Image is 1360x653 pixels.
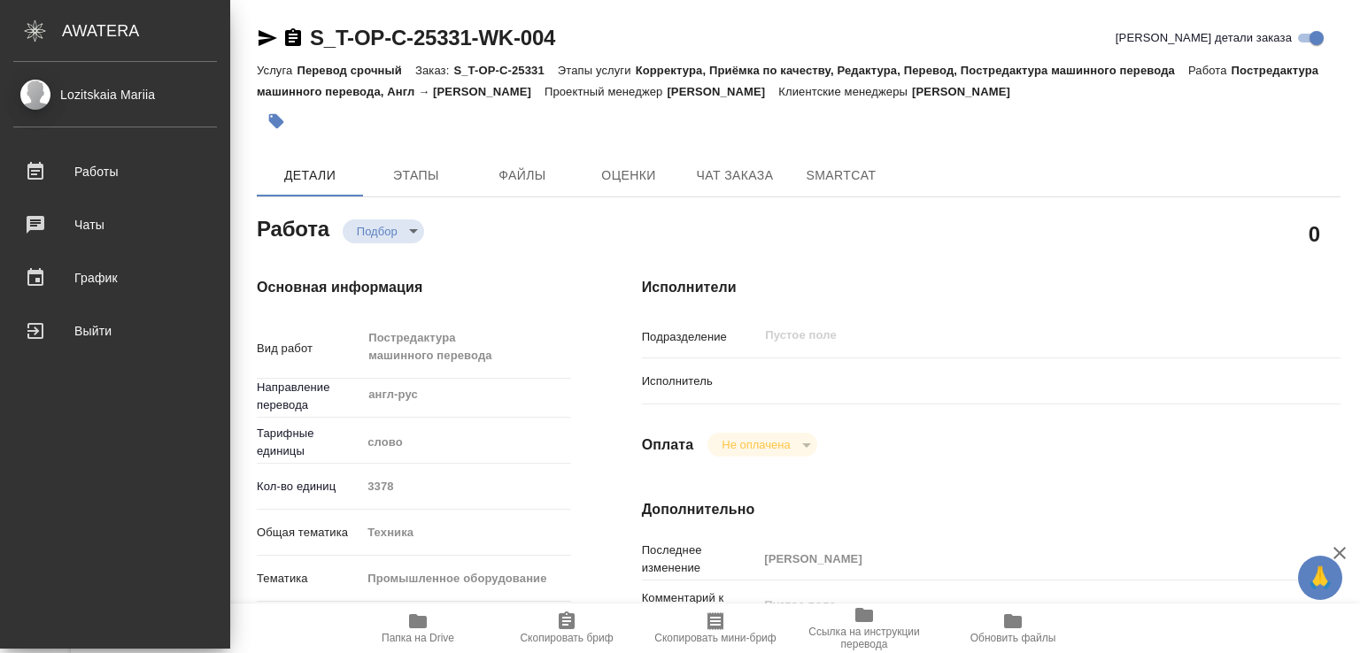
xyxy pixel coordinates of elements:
span: Этапы [374,165,459,187]
div: Подбор [343,219,424,243]
div: Выйти [13,318,217,344]
button: Добавить тэг [257,102,296,141]
div: AWATERA [62,13,230,49]
p: Заказ: [415,64,453,77]
span: Скопировать бриф [520,632,613,644]
h2: Работа [257,211,329,243]
div: График [13,265,217,291]
input: Пустое поле [763,325,1240,346]
button: Скопировать мини-бриф [641,603,790,653]
a: S_T-OP-C-25331-WK-004 [310,26,555,50]
span: SmartCat [799,165,884,187]
p: Подразделение [642,328,759,346]
p: Тарифные единицы [257,425,361,460]
a: График [4,256,226,300]
span: Скопировать мини-бриф [654,632,776,644]
span: Чат заказа [692,165,777,187]
p: Вид работ [257,340,361,357]
span: Оценки [586,165,671,187]
p: Кол-во единиц [257,478,361,496]
p: Работа [1188,64,1232,77]
button: Обновить файлы [939,603,1087,653]
div: Работы [13,158,217,185]
p: Тематика [257,570,361,588]
p: Общая тематика [257,524,361,542]
p: Направление перевода [257,379,361,414]
div: Техника [361,518,570,548]
a: Выйти [4,309,226,353]
p: Корректура, Приёмка по качеству, Редактура, Перевод, Постредактура машинного перевода [636,64,1188,77]
button: Скопировать ссылку для ЯМессенджера [257,27,278,49]
p: Исполнитель [642,373,759,390]
div: слово [361,427,570,457]
div: Lozitskaia Mariia [13,85,217,104]
span: Детали [267,165,352,187]
span: Обновить файлы [970,632,1056,644]
p: Перевод срочный [297,64,415,77]
p: Этапы услуги [558,64,636,77]
button: Не оплачена [716,437,795,452]
button: Папка на Drive [344,603,492,653]
p: Услуга [257,64,297,77]
p: Комментарий к работе [642,589,759,625]
button: Скопировать бриф [492,603,641,653]
p: [PERSON_NAME] [667,85,778,98]
div: Промышленное оборудование [361,564,570,594]
a: Работы [4,150,226,194]
button: Ссылка на инструкции перевода [790,603,939,653]
span: 🙏 [1305,559,1335,596]
span: Папка на Drive [382,632,454,644]
button: Подбор [352,224,403,239]
button: 🙏 [1298,556,1342,600]
span: Ссылка на инструкции перевода [800,626,928,650]
div: Подбор [707,433,816,457]
span: [PERSON_NAME] детали заказа [1116,29,1292,47]
div: Чаты [13,211,217,238]
h4: Оплата [642,434,694,456]
p: Последнее изменение [642,542,759,577]
span: Файлы [480,165,565,187]
h4: Основная информация [257,277,571,298]
input: Пустое поле [361,473,570,499]
p: Проектный менеджер [545,85,667,98]
input: Пустое поле [758,546,1282,572]
p: [PERSON_NAME] [912,85,1024,98]
p: Клиентские менеджеры [778,85,912,98]
button: Скопировать ссылку [282,27,304,49]
a: Чаты [4,203,226,247]
h2: 0 [1309,219,1320,249]
h4: Дополнительно [642,499,1341,520]
h4: Исполнители [642,277,1341,298]
p: S_T-OP-C-25331 [453,64,557,77]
